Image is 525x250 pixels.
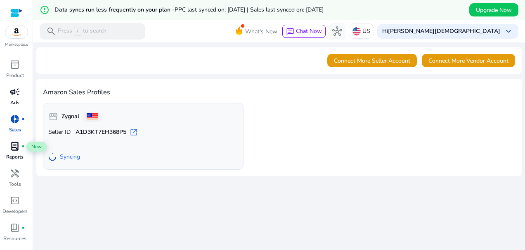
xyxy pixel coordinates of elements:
span: lab_profile [10,141,20,151]
span: fiber_manual_record [21,226,25,229]
span: chat [286,28,294,36]
span: inventory_2 [10,60,20,70]
p: Hi [382,28,500,34]
span: What's New [245,24,277,39]
p: Developers [2,208,28,215]
p: Tools [9,180,21,188]
b: A1D3KT7EH368P5 [76,128,126,136]
span: search [46,26,56,36]
p: Marketplace [5,42,28,48]
span: Connect More Vendor Account [428,56,508,65]
b: Zygnal [61,112,79,121]
h5: Data syncs run less frequently on your plan - [54,7,324,14]
h4: Amazon Sales Profiles [43,89,515,96]
span: / [74,27,81,36]
span: campaign [10,87,20,97]
p: Product [6,72,24,79]
span: donut_small [10,114,20,124]
span: open_in_new [130,128,138,136]
span: keyboard_arrow_down [504,26,513,36]
span: Syncing [60,153,80,161]
span: handyman [10,168,20,178]
img: us.svg [352,27,361,35]
p: Press to search [58,27,106,36]
span: PPC last synced on: [DATE] | Sales last synced on: [DATE] [175,6,324,14]
span: book_4 [10,223,20,233]
p: Sales [9,126,21,133]
span: storefront [48,112,58,121]
button: Connect More Seller Account [327,54,417,67]
button: chatChat Now [282,25,326,38]
mat-icon: error_outline [40,5,50,15]
p: Reports [6,153,24,161]
button: Connect More Vendor Account [422,54,515,67]
span: fiber_manual_record [21,145,25,148]
span: Seller ID [48,128,71,136]
span: Chat Now [296,27,322,35]
img: amazon.svg [5,26,28,38]
span: fiber_manual_record [21,117,25,121]
button: Upgrade Now [469,3,518,16]
span: Upgrade Now [476,6,512,14]
button: hub [329,23,345,40]
span: Connect More Seller Account [334,56,410,65]
p: US [362,24,370,38]
b: [PERSON_NAME][DEMOGRAPHIC_DATA] [388,27,500,35]
span: hub [332,26,342,36]
p: Ads [10,99,19,106]
span: New [26,142,47,152]
span: code_blocks [10,196,20,206]
p: Resources [3,235,26,242]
